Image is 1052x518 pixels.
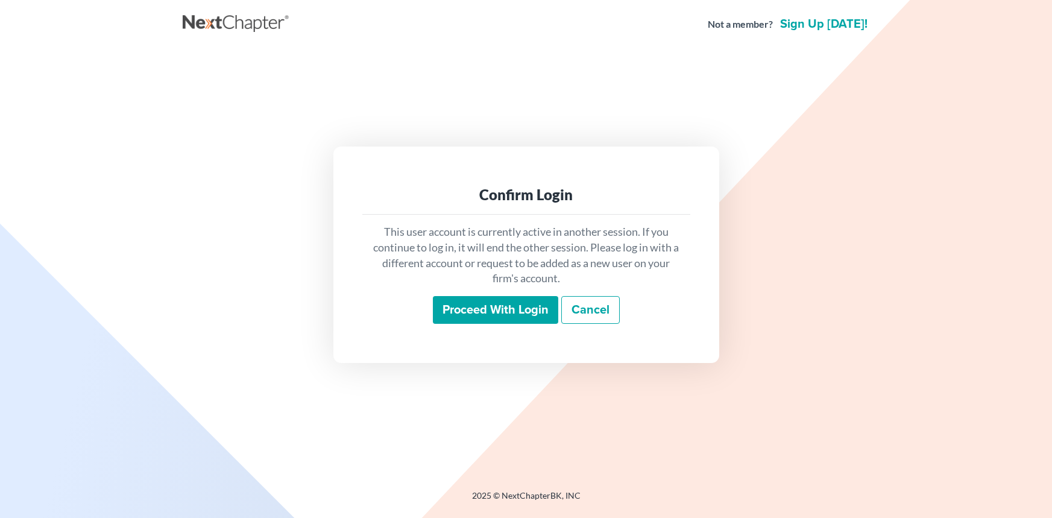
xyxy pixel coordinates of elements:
[561,296,620,324] a: Cancel
[778,18,870,30] a: Sign up [DATE]!
[183,490,870,511] div: 2025 © NextChapterBK, INC
[708,17,773,31] strong: Not a member?
[433,296,558,324] input: Proceed with login
[372,185,681,204] div: Confirm Login
[372,224,681,286] p: This user account is currently active in another session. If you continue to log in, it will end ...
